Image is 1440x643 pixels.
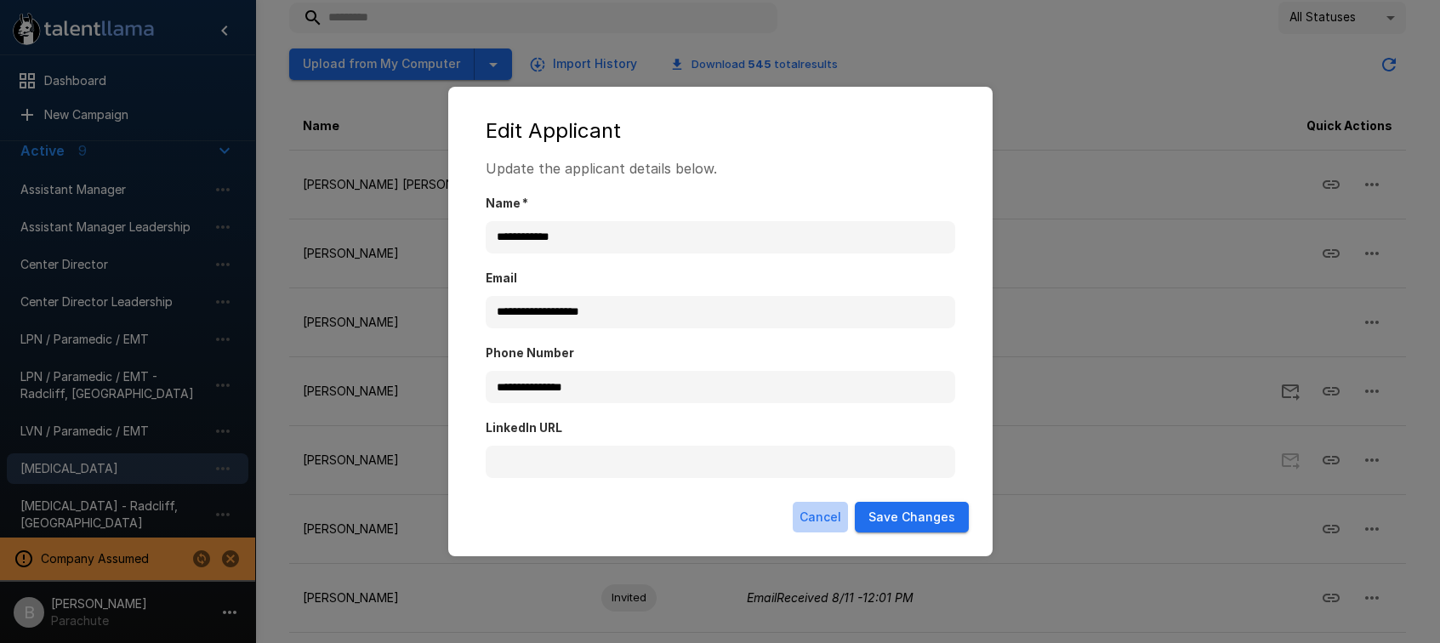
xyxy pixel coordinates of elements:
label: Name [486,196,955,213]
label: Phone Number [486,345,955,362]
label: Email [486,270,955,287]
button: Cancel [793,502,848,533]
button: Save Changes [855,502,969,533]
label: LinkedIn URL [486,420,955,437]
p: Update the applicant details below. [486,158,955,179]
h2: Edit Applicant [465,104,976,158]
